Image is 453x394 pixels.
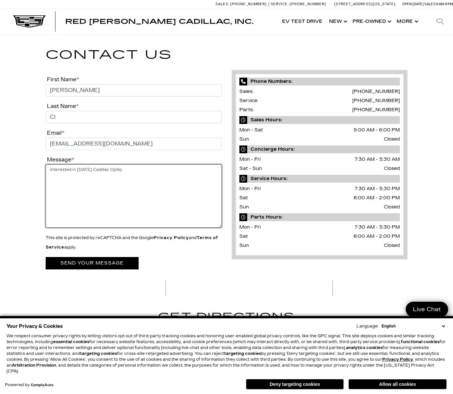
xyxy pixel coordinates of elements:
span: Sun [239,243,249,248]
span: Sun [239,136,249,142]
span: 9 AM-6 PM [436,2,453,6]
span: 8:00 AM - 2:00 PM [354,193,400,203]
small: This site is protected by reCAPTCHA and the Google and apply. [46,235,218,250]
span: Service: [271,2,289,6]
span: Parts: [239,107,254,113]
a: New [326,8,349,35]
a: [PHONE_NUMBER] [352,98,400,103]
label: Last Name [46,103,79,109]
button: More [393,8,420,35]
a: [STREET_ADDRESS][US_STATE] [334,2,396,6]
u: Privacy Policy [382,357,413,362]
span: Mon - Fri [239,186,261,191]
h1: Contact Us [46,45,408,65]
span: Service: [239,98,258,103]
a: Pre-Owned [349,8,393,35]
span: Sat [239,234,248,239]
span: Your Privacy & Cookies [7,322,63,331]
span: 7:30 AM - 5:30 AM [355,155,400,164]
a: [PHONE_NUMBER] [352,89,400,94]
span: Mon - Fri [239,157,261,162]
strong: essential cookies [53,340,89,344]
input: First Name* [46,84,222,97]
button: Deny targeting cookies [246,379,344,389]
span: Sat [239,195,248,201]
form: Contact Us [46,75,222,272]
span: Closed [384,135,400,144]
span: Phone Numbers: [239,78,400,85]
div: Language: [356,324,379,328]
span: Sales Hours: [239,116,400,124]
span: Live Chat [410,306,444,313]
span: Service Hours: [239,175,400,183]
strong: targeting cookies [224,351,261,356]
span: 9:00 AM - 6:00 PM [354,126,400,135]
span: Sales: [424,2,436,6]
input: Send your message [46,257,139,269]
span: Mon - Sat [239,127,263,133]
a: ComplyAuto [31,383,53,387]
span: Closed [384,241,400,250]
span: Closed [384,164,400,173]
a: [PHONE_NUMBER] [352,107,400,113]
label: Email [46,130,64,136]
div: Powered by [5,383,53,387]
span: Sun [239,204,249,210]
span: Sales: [216,2,229,6]
textarea: Message* [46,164,222,228]
strong: targeting cookies [80,351,117,356]
input: Last Name* [46,111,222,123]
div: Search [427,8,453,35]
span: Sales: [239,89,253,94]
span: 8:00 AM - 2:00 PM [354,232,400,241]
strong: Arbitration Provision [12,363,56,368]
span: Closed [384,203,400,212]
strong: analytics cookies [346,345,383,350]
span: Concierge Hours: [239,145,400,153]
h2: Get Directions [145,309,308,325]
a: Sales: [PHONE_NUMBER] [216,2,268,6]
span: 7:30 AM - 5:30 PM [355,184,400,193]
span: 7:30 AM - 5:30 PM [355,223,400,232]
button: Allow all cookies [349,379,446,389]
span: [PHONE_NUMBER] [230,2,267,6]
a: Live Chat [406,302,448,317]
span: Open [DATE] [402,2,424,6]
a: EV Test Drive [279,8,326,35]
a: Privacy Policy [154,235,189,240]
strong: functional cookies [401,340,440,344]
label: Message [46,157,74,163]
label: First Name [46,76,79,83]
input: Email* [46,138,222,150]
span: Mon - Fri [239,224,261,230]
img: Cadillac Dark Logo with Cadillac White Text [13,15,46,28]
select: Language Select [380,323,446,329]
span: [PHONE_NUMBER] [290,2,326,6]
span: Sat - Sun [239,166,262,171]
span: Parts Hours: [239,213,400,221]
a: Red [PERSON_NAME] Cadillac, Inc. [65,18,253,25]
a: Service: [PHONE_NUMBER] [268,2,328,6]
p: We respect consumer privacy rights by letting visitors opt out of third-party tracking cookies an... [7,333,446,374]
